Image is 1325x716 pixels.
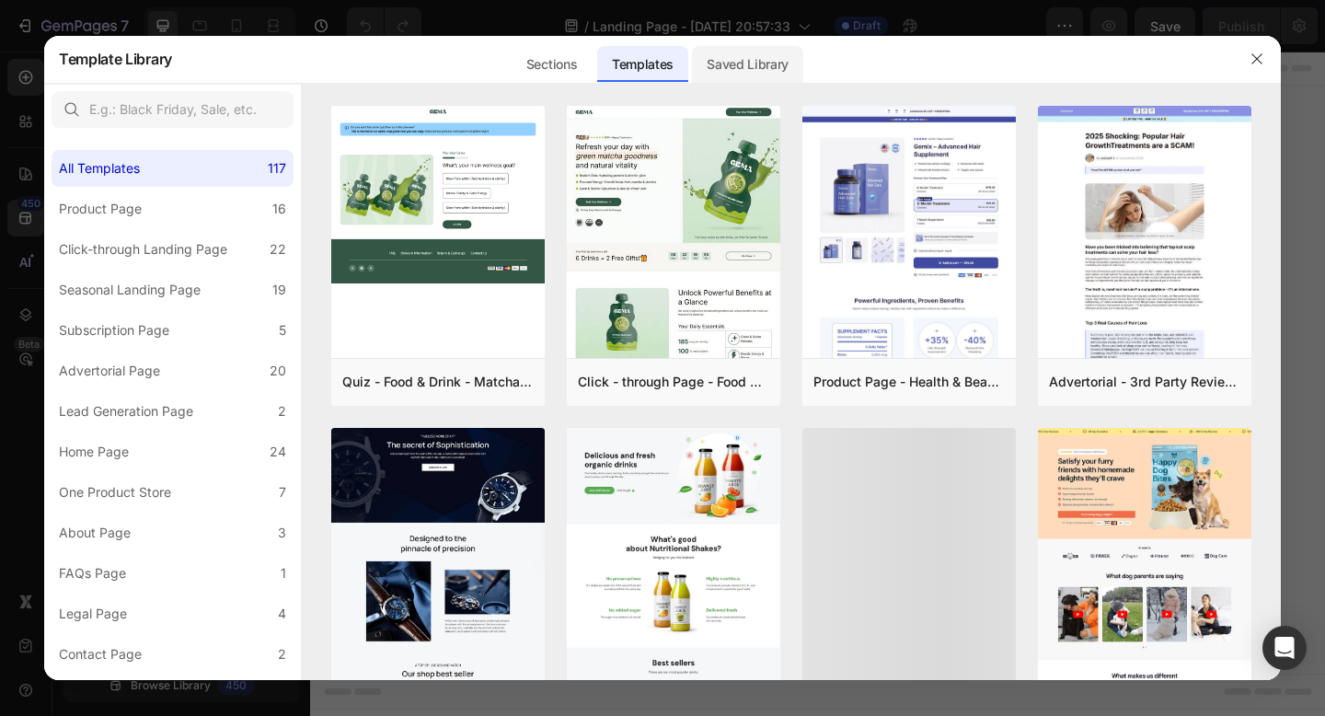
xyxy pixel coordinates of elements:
img: quiz-1.png [331,106,545,283]
div: All Templates [59,157,140,179]
div: About Page [59,522,131,544]
div: Quiz - Food & Drink - Matcha Glow Shot [342,371,534,393]
div: Advertorial Page [59,360,160,382]
div: 3 [278,522,286,544]
div: One Product Store [59,481,171,503]
button: Add sections [419,403,545,440]
div: 24 [270,441,286,463]
div: 5 [279,319,286,341]
div: Legal Page [59,603,127,625]
div: 20 [270,360,286,382]
div: Lead Generation Page [59,400,193,422]
div: Seasonal Landing Page [59,279,201,301]
div: 16 [272,198,286,220]
div: 22 [270,238,286,260]
div: 2 [278,643,286,665]
div: Product Page [59,198,142,220]
div: 117 [268,157,286,179]
div: 19 [272,279,286,301]
div: Subscription Page [59,319,169,341]
div: Sections [512,46,592,83]
div: 7 [279,481,286,503]
div: Start with Generating from URL or image [429,506,676,521]
div: Open Intercom Messenger [1262,626,1307,670]
div: Start with Sections from sidebar [441,366,663,388]
div: 4 [278,603,286,625]
input: E.g.: Black Friday, Sale, etc. [52,91,294,128]
div: FAQs Page [59,562,126,584]
div: Templates [597,46,688,83]
div: Click - through Page - Food & Drink - Matcha Glow Shot [578,371,769,393]
div: 1 [281,562,286,584]
div: Advertorial - 3rd Party Review - The Before Image - Hair Supplement [1049,371,1240,393]
div: Home Page [59,441,129,463]
div: 2 [278,400,286,422]
h2: Template Library [59,35,172,83]
div: Product Page - Health & Beauty - Hair Supplement [813,371,1005,393]
div: Click-through Landing Page [59,238,227,260]
button: Add elements [556,403,686,440]
div: Saved Library [692,46,803,83]
div: Contact Page [59,643,142,665]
